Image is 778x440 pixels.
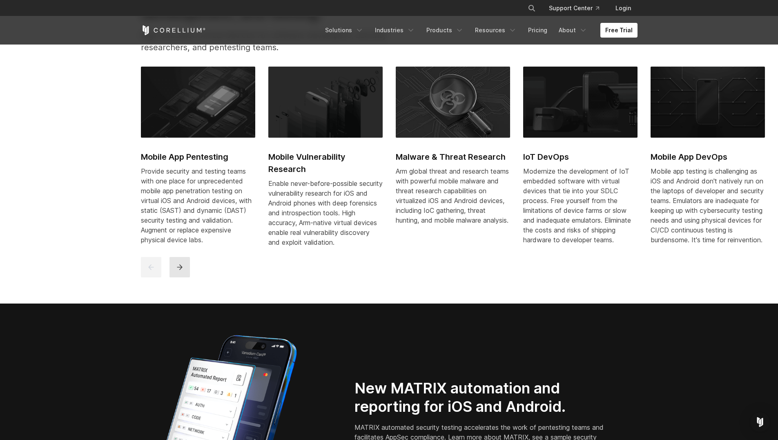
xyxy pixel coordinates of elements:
[141,166,255,245] div: Provide security and testing teams with one place for unprecedented mobile app penetration testin...
[370,23,420,38] a: Industries
[524,1,539,16] button: Search
[542,1,606,16] a: Support Center
[268,151,383,175] h2: Mobile Vulnerability Research
[141,25,206,35] a: Corellium Home
[421,23,468,38] a: Products
[523,67,638,255] a: IoT DevOps IoT DevOps Modernize the development of IoT embedded software with virtual devices tha...
[396,166,510,225] div: Arm global threat and research teams with powerful mobile malware and threat research capabilitie...
[523,67,638,138] img: IoT DevOps
[600,23,638,38] a: Free Trial
[396,67,510,235] a: Malware & Threat Research Malware & Threat Research Arm global threat and research teams with pow...
[320,23,638,38] div: Navigation Menu
[750,412,770,432] div: Open Intercom Messenger
[470,23,522,38] a: Resources
[523,23,552,38] a: Pricing
[523,166,638,245] div: Modernize the development of IoT embedded software with virtual devices that tie into your SDLC p...
[141,151,255,163] h2: Mobile App Pentesting
[354,379,606,416] h2: New MATRIX automation and reporting for iOS and Android.
[651,67,765,138] img: Mobile App DevOps
[141,67,255,138] img: Mobile App Pentesting
[396,67,510,138] img: Malware & Threat Research
[396,151,510,163] h2: Malware & Threat Research
[320,23,368,38] a: Solutions
[268,179,383,247] div: Enable never-before-possible security vulnerability research for iOS and Android phones with deep...
[651,151,765,163] h2: Mobile App DevOps
[518,1,638,16] div: Navigation Menu
[141,257,161,277] button: previous
[651,166,765,245] div: Mobile app testing is challenging as iOS and Android don't natively run on the laptops of develop...
[609,1,638,16] a: Login
[523,151,638,163] h2: IoT DevOps
[554,23,592,38] a: About
[268,67,383,138] img: Mobile Vulnerability Research
[141,67,255,255] a: Mobile App Pentesting Mobile App Pentesting Provide security and testing teams with one place for...
[169,257,190,277] button: next
[268,67,383,257] a: Mobile Vulnerability Research Mobile Vulnerability Research Enable never-before-possible security...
